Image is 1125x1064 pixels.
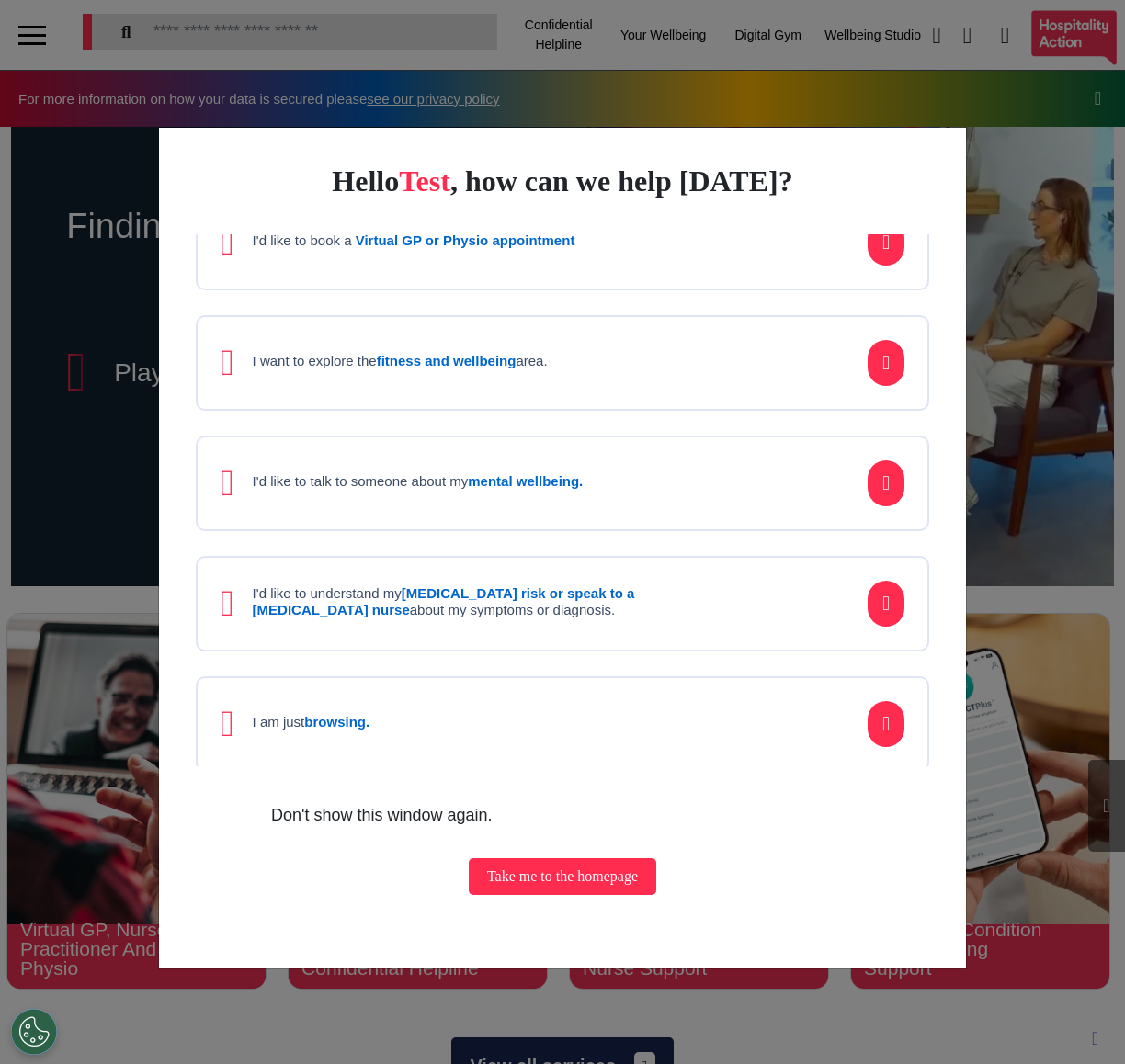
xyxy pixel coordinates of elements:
strong: mental wellbeing. [468,473,583,489]
label: Don't show this window again. [271,803,493,829]
strong: Virtual GP or Physio appointment [356,232,575,248]
strong: [MEDICAL_DATA] risk or speak to a [MEDICAL_DATA] nurse [253,585,635,617]
input: Agree to privacy policy [233,803,258,829]
h4: I'd like to talk to someone about my [253,473,584,490]
h4: I want to explore the area. [253,353,548,369]
button: Take me to the homepage [469,858,656,895]
h4: I am just [253,714,370,730]
h4: I'd like to understand my about my symptoms or diagnosis. [253,585,694,618]
div: Hello , how can we help [DATE]? [196,164,929,198]
strong: fitness and wellbeing [377,353,517,368]
h4: I'd like to book a [253,232,575,249]
strong: browsing. [304,714,369,730]
span: Test [399,164,450,198]
button: Open Preferences [11,1009,57,1055]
